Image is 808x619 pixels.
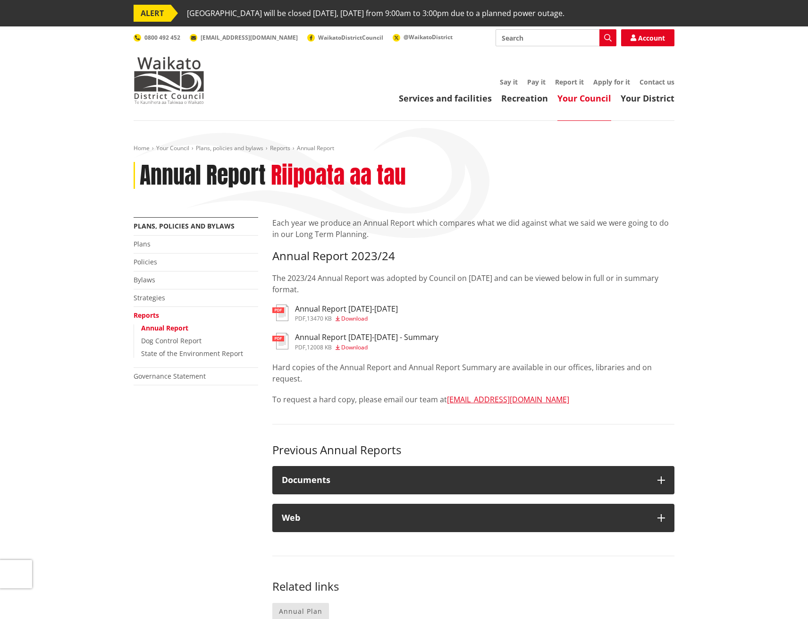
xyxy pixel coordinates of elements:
[134,144,674,153] nav: breadcrumb
[318,34,383,42] span: WaikatoDistrictCouncil
[134,372,206,381] a: Governance Statement
[134,34,180,42] a: 0800 492 452
[297,144,334,152] span: Annual Report
[140,162,266,189] h1: Annual Report
[196,144,263,152] a: Plans, policies and bylaws
[527,77,546,86] a: Pay it
[272,443,674,457] h3: Previous Annual Reports
[272,394,674,405] p: To request a hard copy, please email our team at
[557,93,611,104] a: Your Council
[295,343,305,351] span: pdf
[272,580,674,594] h3: Related links
[270,144,290,152] a: Reports
[272,249,674,263] h3: Annual Report 2023/24
[272,333,438,350] a: Annual Report [DATE]-[DATE] - Summary pdf,12008 KB Download
[341,343,368,351] span: Download
[272,466,674,494] button: Documents
[282,475,648,485] h4: Documents
[156,144,189,152] a: Your Council
[295,314,305,322] span: pdf
[271,162,406,189] h2: Riipoata aa tau
[341,314,368,322] span: Download
[134,221,235,230] a: Plans, policies and bylaws
[141,323,188,332] a: Annual Report
[141,336,202,345] a: Dog Control Report
[272,217,674,240] p: Each year we produce an Annual Report which compares what we did against what we said we were goi...
[295,333,438,342] h3: Annual Report [DATE]-[DATE] - Summary
[295,345,438,350] div: ,
[295,316,398,322] div: ,
[621,93,674,104] a: Your District
[134,311,159,320] a: Reports
[307,343,332,351] span: 12008 KB
[307,34,383,42] a: WaikatoDistrictCouncil
[272,362,674,384] p: Hard copies of the Annual Report and Annual Report Summary are available in our offices, librarie...
[295,305,398,314] h3: Annual Report [DATE]-[DATE]
[190,34,298,42] a: [EMAIL_ADDRESS][DOMAIN_NAME]
[501,93,548,104] a: Recreation
[134,257,157,266] a: Policies
[134,144,150,152] a: Home
[621,29,674,46] a: Account
[201,34,298,42] span: [EMAIL_ADDRESS][DOMAIN_NAME]
[134,293,165,302] a: Strategies
[272,305,398,322] a: Annual Report [DATE]-[DATE] pdf,13470 KB Download
[134,239,151,248] a: Plans
[134,275,155,284] a: Bylaws
[272,333,288,349] img: document-pdf.svg
[272,272,674,295] p: The 2023/24 Annual Report was adopted by Council on [DATE] and can be viewed below in full or in ...
[307,314,332,322] span: 13470 KB
[496,29,616,46] input: Search input
[593,77,630,86] a: Apply for it
[187,5,564,22] span: [GEOGRAPHIC_DATA] will be closed [DATE], [DATE] from 9:00am to 3:00pm due to a planned power outage.
[500,77,518,86] a: Say it
[144,34,180,42] span: 0800 492 452
[640,77,674,86] a: Contact us
[447,394,569,405] a: [EMAIL_ADDRESS][DOMAIN_NAME]
[393,33,453,41] a: @WaikatoDistrict
[272,504,674,532] button: Web
[282,513,648,523] h4: Web
[555,77,584,86] a: Report it
[134,5,171,22] span: ALERT
[404,33,453,41] span: @WaikatoDistrict
[134,57,204,104] img: Waikato District Council - Te Kaunihera aa Takiwaa o Waikato
[141,349,243,358] a: State of the Environment Report
[272,305,288,321] img: document-pdf.svg
[399,93,492,104] a: Services and facilities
